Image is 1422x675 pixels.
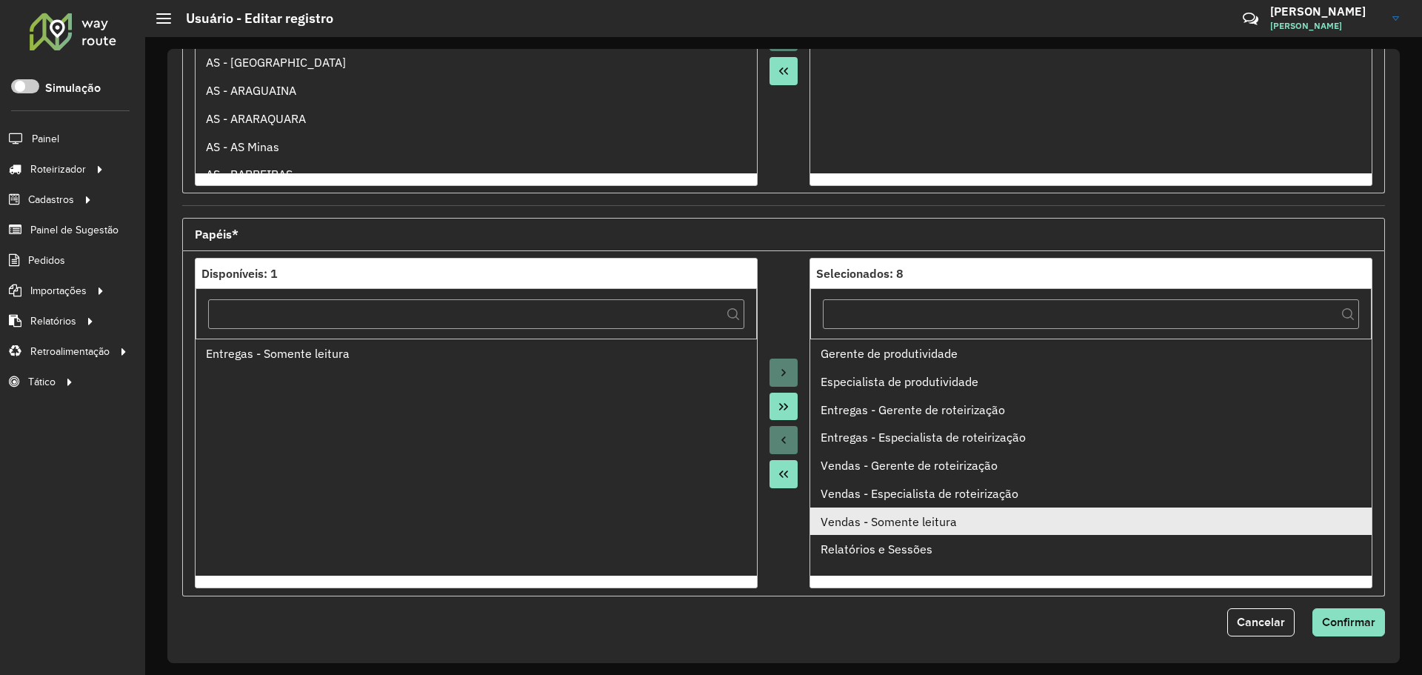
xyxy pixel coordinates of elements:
[195,228,238,240] span: Papéis*
[1235,3,1266,35] a: Contato Rápido
[206,82,747,99] div: AS - ARAGUAINA
[28,374,56,390] span: Tático
[770,460,798,488] button: Move All to Source
[30,344,110,359] span: Retroalimentação
[28,253,65,268] span: Pedidos
[1237,616,1285,628] span: Cancelar
[206,345,747,362] div: Entregas - Somente leitura
[201,265,751,282] div: Disponíveis: 1
[206,53,747,71] div: AS - [GEOGRAPHIC_DATA]
[30,313,76,329] span: Relatórios
[1227,608,1295,636] button: Cancelar
[206,165,747,183] div: AS - BARREIRAS
[821,401,1362,419] div: Entregas - Gerente de roteirização
[821,345,1362,362] div: Gerente de produtividade
[30,283,87,299] span: Importações
[28,192,74,207] span: Cadastros
[816,265,1366,282] div: Selecionados: 8
[1270,19,1381,33] span: [PERSON_NAME]
[1270,4,1381,19] h3: [PERSON_NAME]
[821,540,1362,558] div: Relatórios e Sessões
[1322,616,1375,628] span: Confirmar
[30,222,118,238] span: Painel de Sugestão
[821,513,1362,531] div: Vendas - Somente leitura
[821,485,1362,502] div: Vendas - Especialista de roteirização
[30,162,86,177] span: Roteirizador
[1312,608,1385,636] button: Confirmar
[821,456,1362,474] div: Vendas - Gerente de roteirização
[821,428,1362,446] div: Entregas - Especialista de roteirização
[32,131,59,147] span: Painel
[770,57,798,85] button: Move All to Source
[821,373,1362,390] div: Especialista de produtividade
[206,110,747,127] div: AS - ARARAQUARA
[45,79,101,97] label: Simulação
[171,10,333,27] h2: Usuário - Editar registro
[206,138,747,156] div: AS - AS Minas
[770,393,798,421] button: Move All to Target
